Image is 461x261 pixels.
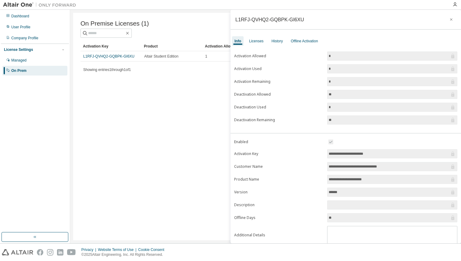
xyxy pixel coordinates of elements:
span: 1 [205,54,207,59]
label: Activation Allowed [234,54,323,58]
label: Deactivation Allowed [234,92,323,97]
label: Deactivation Used [234,105,323,110]
div: Product [144,41,200,51]
label: Version [234,190,323,195]
label: Customer Name [234,164,323,169]
label: Activation Used [234,66,323,71]
div: Dashboard [11,14,29,19]
img: instagram.svg [47,249,53,256]
span: Altair Student Edition [144,54,178,59]
div: On Prem [11,68,27,73]
label: Additional Details [234,233,323,238]
div: License Settings [4,47,33,52]
div: Offline Activation [291,39,318,44]
div: Privacy [81,247,98,252]
label: Enabled [234,139,323,144]
label: Product Name [234,177,323,182]
label: Activation Key [234,151,323,156]
img: Altair One [3,2,79,8]
label: Activation Remaining [234,79,323,84]
span: On Premise Licenses (1) [80,20,149,27]
div: Info [234,39,241,44]
span: Showing entries 1 through 1 of 1 [83,68,131,72]
div: Licenses [249,39,263,44]
div: Website Terms of Use [98,247,138,252]
a: L1RFJ-QVHQ2-GQBPK-GI6XU [83,54,134,58]
img: youtube.svg [67,249,76,256]
label: Offline Days [234,215,323,220]
p: © 2025 Altair Engineering, Inc. All Rights Reserved. [81,252,168,257]
div: Managed [11,58,27,63]
img: altair_logo.svg [2,249,33,256]
div: L1RFJ-QVHQ2-GQBPK-GI6XU [235,17,304,22]
label: Deactivation Remaining [234,118,323,122]
img: linkedin.svg [57,249,63,256]
div: Cookie Consent [138,247,168,252]
div: History [271,39,283,44]
img: facebook.svg [37,249,43,256]
div: Activation Key [83,41,139,51]
label: Description [234,203,323,207]
div: Company Profile [11,36,38,41]
div: Activation Allowed [205,41,261,51]
div: User Profile [11,25,30,30]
